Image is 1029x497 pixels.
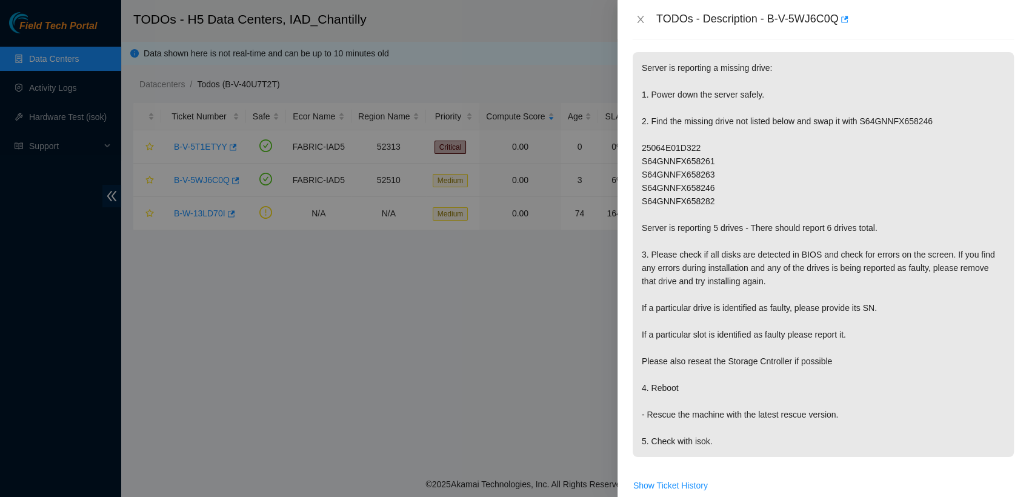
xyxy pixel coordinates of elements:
[633,479,708,492] span: Show Ticket History
[656,10,1014,29] div: TODOs - Description - B-V-5WJ6C0Q
[633,52,1014,457] p: Server is reporting a missing drive: 1. Power down the server safely. 2. Find the missing drive n...
[632,14,649,25] button: Close
[633,476,708,495] button: Show Ticket History
[636,15,645,24] span: close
